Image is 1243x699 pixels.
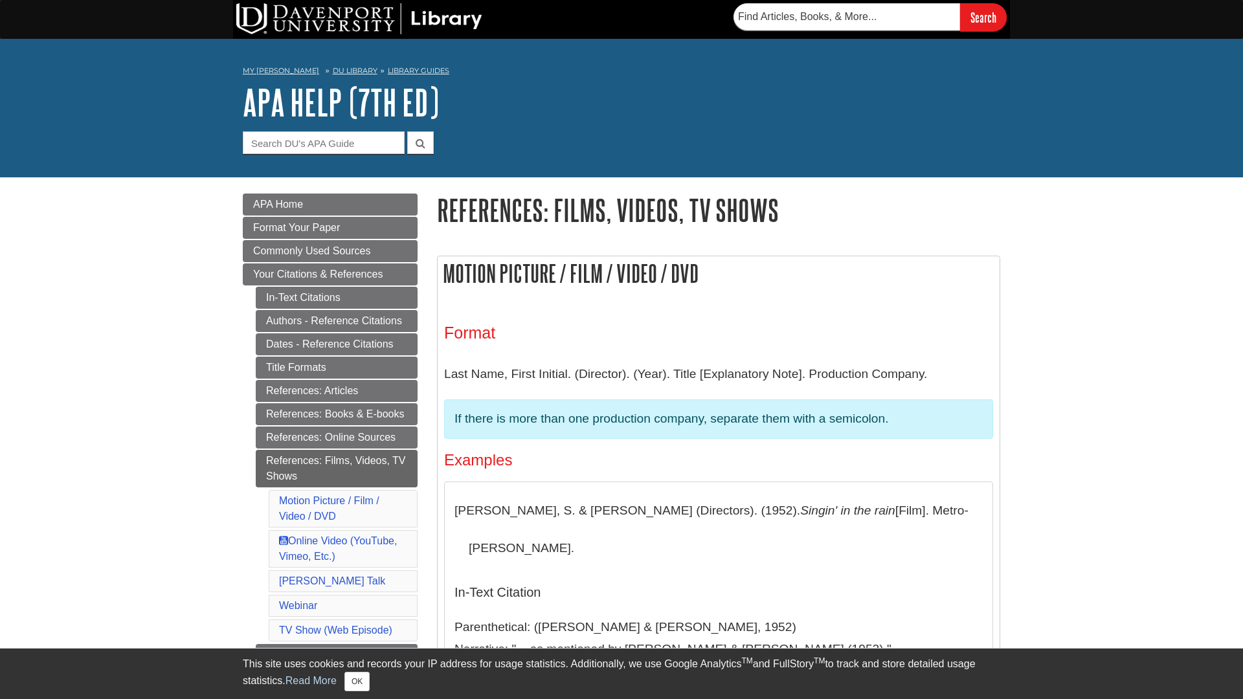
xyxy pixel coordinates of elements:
[253,199,303,210] span: APA Home
[243,263,418,285] a: Your Citations & References
[454,492,983,566] p: [PERSON_NAME], S. & [PERSON_NAME] (Directors). (1952). [Film]. Metro-[PERSON_NAME].
[279,575,385,586] a: [PERSON_NAME] Talk
[279,625,392,636] a: TV Show (Web Episode)
[960,3,1007,31] input: Search
[243,131,405,154] input: Search DU's APA Guide
[800,504,895,517] i: Singin' in the rain
[454,410,983,428] p: If there is more than one production company, separate them with a semicolon.
[454,640,983,659] p: Narrative: "... as mentioned by [PERSON_NAME] & [PERSON_NAME] (1952),"
[454,618,983,637] p: Parenthetical: ([PERSON_NAME] & [PERSON_NAME], 1952)
[236,3,482,34] img: DU Library
[256,310,418,332] a: Authors - Reference Citations
[741,656,752,665] sup: TM
[256,333,418,355] a: Dates - Reference Citations
[256,644,418,666] a: References: Social Media
[256,450,418,487] a: References: Films, Videos, TV Shows
[437,194,1000,227] h1: References: Films, Videos, TV Shows
[444,355,993,393] p: Last Name, First Initial. (Director). (Year). Title [Explanatory Note]. Production Company.
[444,452,993,469] h4: Examples
[256,427,418,449] a: References: Online Sources
[256,403,418,425] a: References: Books & E-books
[279,600,317,611] a: Webinar
[256,357,418,379] a: Title Formats
[243,240,418,262] a: Commonly Used Sources
[243,656,1000,691] div: This site uses cookies and records your IP address for usage statistics. Additionally, we use Goo...
[243,62,1000,83] nav: breadcrumb
[253,269,383,280] span: Your Citations & References
[253,222,340,233] span: Format Your Paper
[388,66,449,75] a: Library Guides
[256,287,418,309] a: In-Text Citations
[286,675,337,686] a: Read More
[733,3,960,30] input: Find Articles, Books, & More...
[733,3,1007,31] form: Searches DU Library's articles, books, and more
[454,573,983,612] h5: In-Text Citation
[253,245,370,256] span: Commonly Used Sources
[438,256,1000,291] h2: Motion Picture / Film / Video / DVD
[243,65,319,76] a: My [PERSON_NAME]
[256,380,418,402] a: References: Articles
[444,324,993,342] h3: Format
[814,656,825,665] sup: TM
[243,217,418,239] a: Format Your Paper
[243,82,439,122] a: APA Help (7th Ed)
[243,194,418,216] a: APA Home
[344,672,370,691] button: Close
[279,495,379,522] a: Motion Picture / Film / Video / DVD
[279,535,397,562] a: Online Video (YouTube, Vimeo, Etc.)
[333,66,377,75] a: DU Library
